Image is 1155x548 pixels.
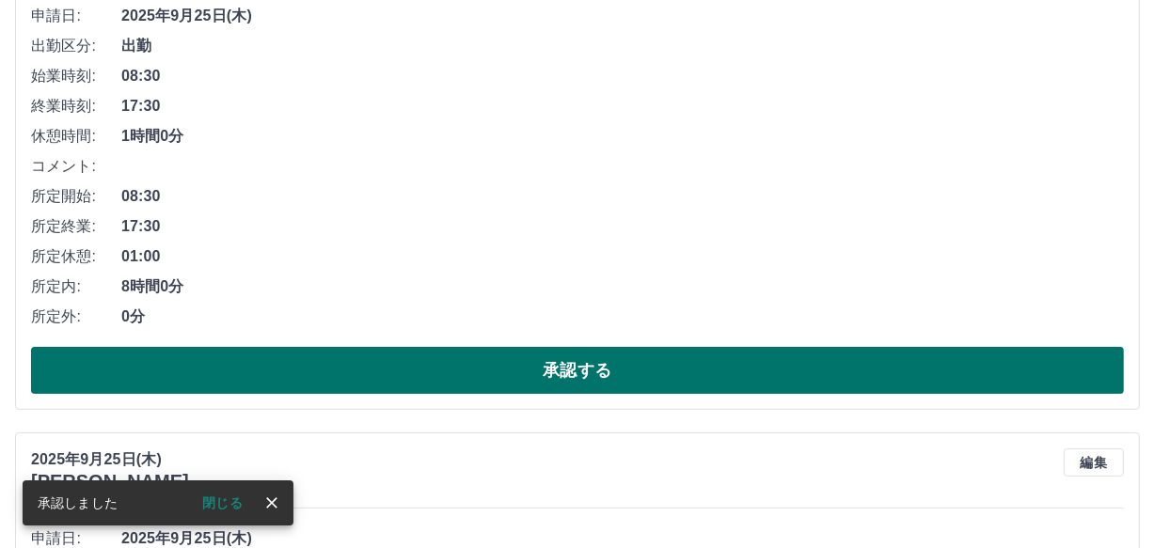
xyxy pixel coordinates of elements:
[121,275,1124,298] span: 8時間0分
[31,471,189,493] h3: [PERSON_NAME]
[121,125,1124,148] span: 1時間0分
[31,305,121,328] span: 所定外:
[187,489,258,517] button: 閉じる
[1064,448,1124,477] button: 編集
[31,155,121,178] span: コメント:
[31,65,121,87] span: 始業時刻:
[31,5,121,27] span: 申請日:
[121,65,1124,87] span: 08:30
[31,125,121,148] span: 休憩時間:
[121,95,1124,117] span: 17:30
[31,448,189,471] p: 2025年9月25日(木)
[31,275,121,298] span: 所定内:
[31,347,1124,394] button: 承認する
[31,185,121,208] span: 所定開始:
[121,35,1124,57] span: 出勤
[258,489,286,517] button: close
[31,215,121,238] span: 所定終業:
[121,5,1124,27] span: 2025年9月25日(木)
[38,486,118,520] div: 承認しました
[31,245,121,268] span: 所定休憩:
[121,245,1124,268] span: 01:00
[121,215,1124,238] span: 17:30
[121,185,1124,208] span: 08:30
[31,95,121,117] span: 終業時刻:
[121,305,1124,328] span: 0分
[31,35,121,57] span: 出勤区分:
